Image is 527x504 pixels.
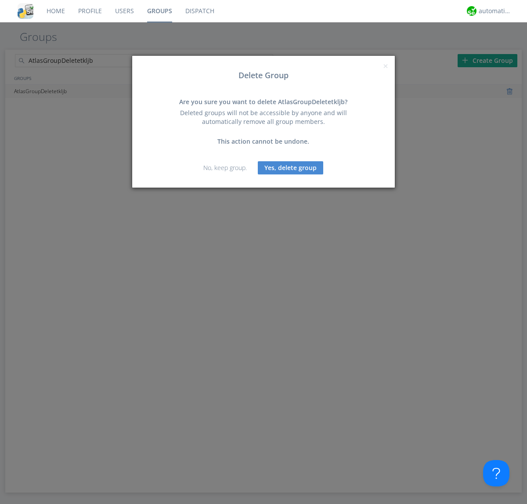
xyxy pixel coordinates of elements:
[169,109,358,126] div: Deleted groups will not be accessible by anyone and will automatically remove all group members.
[467,6,476,16] img: d2d01cd9b4174d08988066c6d424eccd
[18,3,33,19] img: cddb5a64eb264b2086981ab96f4c1ba7
[169,98,358,106] div: Are you sure you want to delete AtlasGroupDeletetkljb?
[258,161,323,174] button: Yes, delete group
[139,71,388,80] h3: Delete Group
[383,60,388,72] span: ×
[479,7,512,15] div: automation+atlas
[203,163,247,172] a: No, keep group.
[169,137,358,146] div: This action cannot be undone.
